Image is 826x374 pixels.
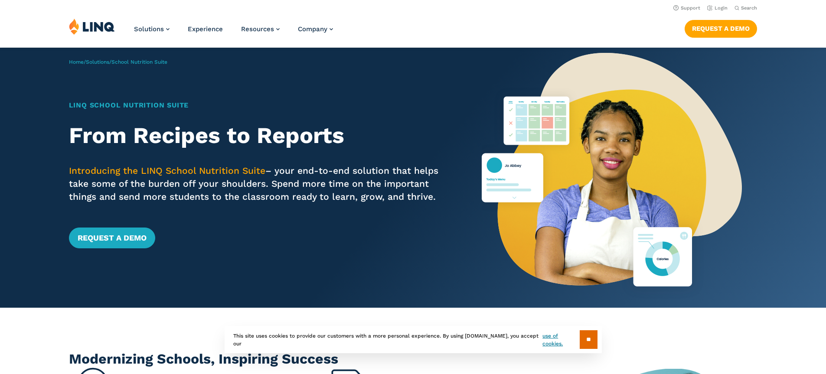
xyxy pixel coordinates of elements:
a: Request a Demo [685,20,757,37]
a: use of cookies. [542,332,579,348]
nav: Button Navigation [685,18,757,37]
a: Solutions [134,25,170,33]
a: Resources [241,25,280,33]
span: School Nutrition Suite [111,59,167,65]
span: / / [69,59,167,65]
span: Solutions [134,25,164,33]
span: Resources [241,25,274,33]
p: – your end-to-end solution that helps take some of the burden off your shoulders. Spend more time... [69,164,448,203]
button: Open Search Bar [735,5,757,11]
a: Home [69,59,84,65]
a: Solutions [86,59,109,65]
span: Company [298,25,327,33]
a: Request a Demo [69,228,155,248]
span: Introducing the LINQ School Nutrition Suite [69,165,265,176]
a: Experience [188,25,223,33]
nav: Primary Navigation [134,18,333,47]
span: Search [741,5,757,11]
img: LINQ | K‑12 Software [69,18,115,35]
h2: From Recipes to Reports [69,123,448,149]
a: Login [707,5,728,11]
a: Company [298,25,333,33]
a: Support [673,5,700,11]
h1: LINQ School Nutrition Suite [69,100,448,111]
img: Nutrition Suite Launch [482,48,742,308]
div: This site uses cookies to provide our customers with a more personal experience. By using [DOMAIN... [225,326,602,353]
